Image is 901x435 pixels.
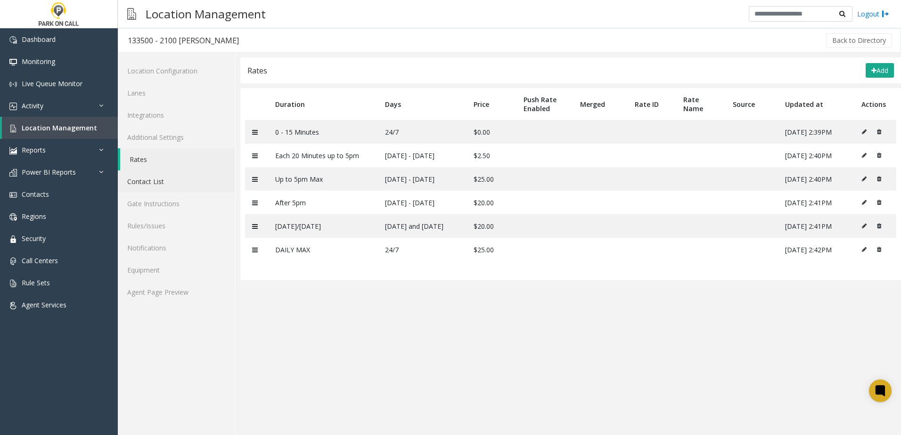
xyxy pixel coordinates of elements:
th: Rate Name [676,88,726,120]
div: 133500 - 2100 [PERSON_NAME] [128,34,239,47]
span: Monitoring [22,57,55,66]
td: Each 20 Minutes up to 5pm [268,144,378,167]
td: [DATE] - [DATE] [378,191,467,214]
span: Dashboard [22,35,56,44]
a: Integrations [118,104,235,126]
td: [DATE] and [DATE] [378,214,467,238]
td: $20.00 [467,214,517,238]
td: [DATE] 2:40PM [778,144,855,167]
td: 0 - 15 Minutes [268,120,378,144]
a: Lanes [118,82,235,104]
td: [DATE] 2:40PM [778,167,855,191]
td: 24/7 [378,238,467,261]
td: After 5pm [268,191,378,214]
img: 'icon' [9,58,17,66]
th: Push Rate Enabled [516,88,573,120]
td: $20.00 [467,191,517,214]
td: [DATE] 2:41PM [778,214,855,238]
span: Live Queue Monitor [22,79,82,88]
img: 'icon' [9,36,17,44]
th: Price [467,88,517,120]
h3: Location Management [141,2,270,25]
span: Rule Sets [22,278,50,287]
a: Rules/Issues [118,215,235,237]
td: Up to 5pm Max [268,167,378,191]
a: Equipment [118,259,235,281]
img: 'icon' [9,81,17,88]
span: Power BI Reports [22,168,76,177]
td: [DATE] 2:39PM [778,120,855,144]
img: 'icon' [9,280,17,287]
td: [DATE]/[DATE] [268,214,378,238]
span: Agent Services [22,300,66,309]
td: DAILY MAX [268,238,378,261]
td: [DATE] - [DATE] [378,167,467,191]
button: Back to Directory [826,33,892,48]
span: Contacts [22,190,49,199]
img: 'icon' [9,147,17,154]
th: Merged [573,88,628,120]
a: Location Management [2,117,118,139]
a: Location Configuration [118,60,235,82]
img: 'icon' [9,235,17,243]
a: Contact List [118,170,235,193]
a: Rates [120,148,235,170]
td: [DATE] - [DATE] [378,144,467,167]
span: Activity [22,101,43,110]
img: 'icon' [9,169,17,177]
a: Agent Page Preview [118,281,235,303]
a: Gate Instructions [118,193,235,215]
th: Updated at [778,88,855,120]
span: Call Centers [22,256,58,265]
img: 'icon' [9,125,17,132]
td: $2.50 [467,144,517,167]
td: $25.00 [467,238,517,261]
th: Days [378,88,467,120]
span: Reports [22,145,46,154]
th: Duration [268,88,378,120]
th: Actions [854,88,896,120]
img: 'icon' [9,302,17,309]
td: $0.00 [467,120,517,144]
td: 24/7 [378,120,467,144]
a: Logout [857,9,889,19]
th: Source [726,88,778,120]
span: Location Management [22,123,97,132]
a: Notifications [118,237,235,259]
img: pageIcon [127,2,136,25]
td: $25.00 [467,167,517,191]
td: [DATE] 2:42PM [778,238,855,261]
button: Add [866,63,894,78]
th: Rate ID [628,88,676,120]
a: Additional Settings [118,126,235,148]
img: 'icon' [9,258,17,265]
img: 'icon' [9,191,17,199]
span: Security [22,234,46,243]
img: 'icon' [9,103,17,110]
img: logout [882,9,889,19]
div: Rates [247,64,267,77]
img: 'icon' [9,213,17,221]
span: Regions [22,212,46,221]
td: [DATE] 2:41PM [778,191,855,214]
